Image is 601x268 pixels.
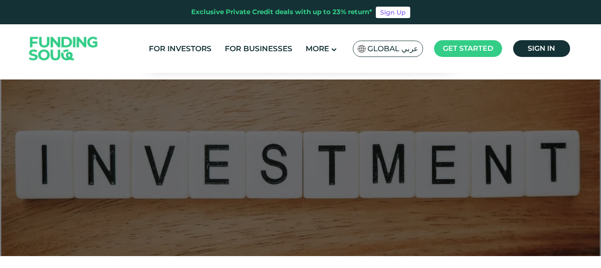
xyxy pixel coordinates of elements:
div: Exclusive Private Credit deals with up to 23% return* [191,7,372,17]
span: Global عربي [367,44,418,54]
a: Sign in [513,40,570,57]
img: Logo [20,26,107,71]
span: Sign in [528,44,555,53]
a: For Investors [147,42,214,56]
span: Get started [443,44,493,53]
a: For Businesses [223,42,295,56]
a: Sign Up [376,7,410,18]
span: More [306,44,329,53]
img: SA Flag [358,45,366,53]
